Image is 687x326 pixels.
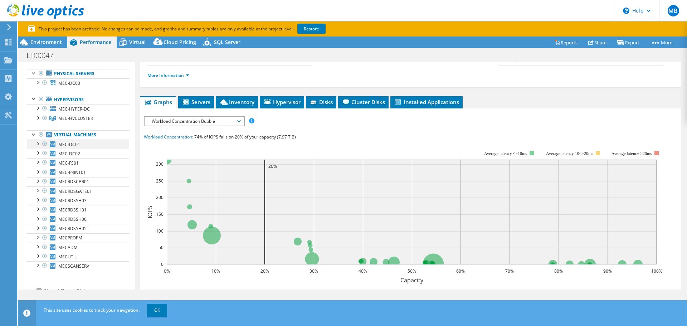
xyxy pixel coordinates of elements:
span: Installed Applications [394,98,459,106]
span: Cloud Pricing [164,39,196,45]
a: Physical Servers [27,69,129,78]
span: MEC-HYPER-DC [58,106,90,112]
a: MEC-FS01 [27,158,129,167]
text: Average latency >20ms [612,151,652,156]
text: 60% [456,268,465,274]
span: Virtual [129,39,146,45]
text: 150 [156,211,164,217]
a: MEC-HYPER-DC [27,104,129,113]
text: 300 [156,161,164,167]
span: MEC-DC02 [58,151,80,157]
a: MECPROPM [27,233,129,243]
text: 70% [505,268,514,274]
span: MEC-DC00 [58,80,80,86]
span: Workload Concentration: [144,134,193,140]
a: Reports [549,37,583,48]
span: MECSCANSERV [58,263,89,269]
a: MECRDSSH03 [27,196,129,205]
svg: \n [623,8,629,14]
span: MEC-HVCLUSTER [58,115,93,121]
text: 250 [156,178,164,184]
text: 80% [554,268,563,274]
text: 100 [156,228,164,234]
span: MEC-PRINT01 [58,169,86,175]
text: 200 [156,194,164,200]
span: MECRDSSH03 [58,198,87,204]
span: MECPROPM [58,235,82,241]
a: MECADM [27,243,129,252]
span: Servers [182,98,210,106]
span: 74% of IOPS falls on 20% of your capacity (7.97 TiB) [194,134,296,140]
span: MECRDSSH01 [58,207,87,213]
span: MB [668,5,679,16]
text: 90% [603,268,612,274]
text: 50 [159,244,164,250]
a: More [645,37,678,48]
a: MECRDSGATE01 [27,186,129,196]
a: MEC-DC00 [27,78,129,88]
text: 0 [161,261,164,267]
a: MECRDSSH05 [27,224,129,233]
a: Restore [297,24,326,34]
span: Disks [310,98,333,106]
text: 20% [260,268,269,274]
span: MECRDSSH06 [58,216,87,222]
span: SQL Server [214,39,240,45]
a: Virtual Machines [27,130,129,140]
a: MECRDSCBR01 [27,177,129,186]
span: MEC-DC01 [58,141,80,147]
span: MECRDSSH05 [58,225,87,232]
span: Inventory [219,98,254,106]
h1: LT00047 [23,52,64,59]
span: Hypervisor [263,98,301,106]
a: MEC-HVCLUSTER [27,114,129,123]
span: MECUTIL [58,254,77,260]
span: Graphs [144,98,172,106]
span: Environment [30,39,62,45]
a: MECRDSSH01 [27,205,129,214]
span: Workload Concentration Bubble [148,117,240,126]
a: Share [583,37,612,48]
tspan: Average latency <=10ms [484,151,527,156]
text: 0% [164,268,170,274]
tspan: Average latency 10<=20ms [546,151,593,156]
text: 40% [359,268,367,274]
span: Cluster Disks [342,98,385,106]
text: 30% [310,268,318,274]
a: MECUTIL [27,252,129,261]
a: MEC-PRINT01 [27,168,129,177]
text: 20% [268,163,277,169]
text: IOPS [146,206,154,218]
span: MECRDSGATE01 [58,188,92,194]
text: Capacity [400,276,424,284]
span: MECRDSCBR01 [58,179,89,185]
text: 10% [211,268,220,274]
text: 100% [651,268,662,274]
a: More Information [147,72,189,78]
span: MEC-FS01 [58,160,79,166]
a: Hypervisors [27,95,129,104]
p: This project has been archived. No changes can be made, and graphs and summary tables are only av... [28,25,379,33]
a: MEC-DC01 [27,140,129,149]
span: MECADM [58,244,78,250]
a: MECRDSSH06 [27,215,129,224]
a: MECSCANSERV [27,261,129,271]
a: Export [612,37,645,48]
span: This site uses cookies to track your navigation. [44,307,140,313]
text: 50% [408,268,416,274]
span: Performance [80,39,111,45]
div: Shared Cluster Disks [44,287,129,295]
a: OK [147,304,167,317]
a: MEC-DC02 [27,149,129,158]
